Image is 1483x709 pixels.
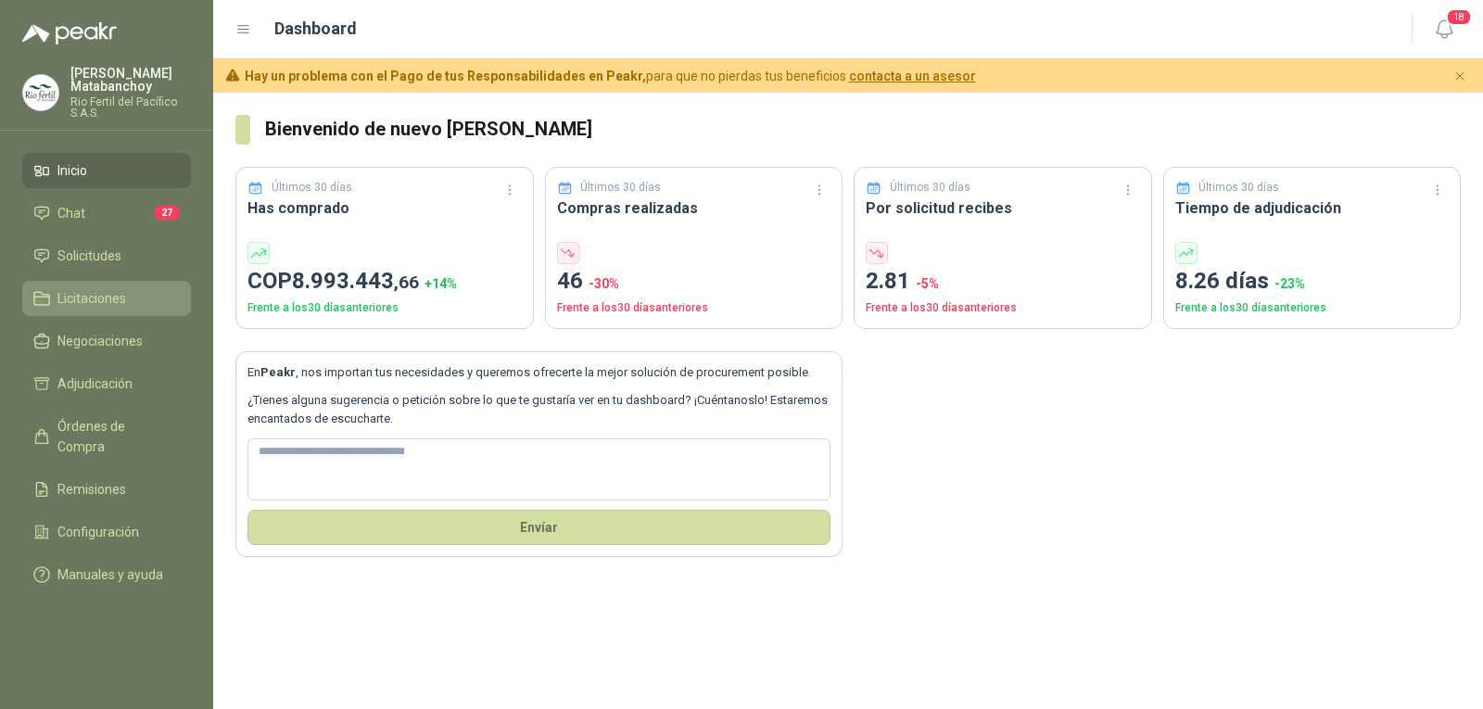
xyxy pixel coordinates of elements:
[247,363,830,382] p: En , nos importan tus necesidades y queremos ofrecerte la mejor solución de procurement posible.
[260,365,296,379] b: Peakr
[1198,179,1279,196] p: Últimos 30 días
[70,96,191,119] p: Rio Fertil del Pacífico S.A.S.
[866,299,1140,317] p: Frente a los 30 días anteriores
[1427,13,1461,46] button: 18
[22,323,191,359] a: Negociaciones
[245,69,646,83] b: Hay un problema con el Pago de tus Responsabilidades en Peakr,
[247,391,830,429] p: ¿Tienes alguna sugerencia o petición sobre lo que te gustaría ver en tu dashboard? ¡Cuéntanoslo! ...
[1449,65,1472,88] button: Cerrar
[22,472,191,507] a: Remisiones
[22,557,191,592] a: Manuales y ayuda
[22,22,117,44] img: Logo peakr
[247,510,830,545] button: Envíar
[247,299,522,317] p: Frente a los 30 días anteriores
[57,564,163,585] span: Manuales y ayuda
[22,366,191,401] a: Adjudicación
[890,179,970,196] p: Últimos 30 días
[23,75,58,110] img: Company Logo
[57,373,133,394] span: Adjudicación
[22,514,191,550] a: Configuración
[272,179,352,196] p: Últimos 30 días
[292,268,419,294] span: 8.993.443
[1274,276,1305,291] span: -23 %
[57,203,85,223] span: Chat
[557,196,831,220] h3: Compras realizadas
[57,160,87,181] span: Inicio
[57,288,126,309] span: Licitaciones
[247,196,522,220] h3: Has comprado
[580,179,661,196] p: Últimos 30 días
[154,206,180,221] span: 27
[866,264,1140,299] p: 2.81
[849,69,976,83] a: contacta a un asesor
[70,67,191,93] p: [PERSON_NAME] Matabanchoy
[57,246,121,266] span: Solicitudes
[425,276,457,291] span: + 14 %
[22,153,191,188] a: Inicio
[1446,8,1472,26] span: 18
[22,238,191,273] a: Solicitudes
[589,276,619,291] span: -30 %
[22,409,191,464] a: Órdenes de Compra
[57,416,173,457] span: Órdenes de Compra
[57,522,139,542] span: Configuración
[247,264,522,299] p: COP
[22,196,191,231] a: Chat27
[1175,196,1450,220] h3: Tiempo de adjudicación
[866,196,1140,220] h3: Por solicitud recibes
[1175,299,1450,317] p: Frente a los 30 días anteriores
[394,272,419,293] span: ,66
[265,115,1461,144] h3: Bienvenido de nuevo [PERSON_NAME]
[57,479,126,500] span: Remisiones
[245,66,976,86] span: para que no pierdas tus beneficios
[916,276,939,291] span: -5 %
[57,331,143,351] span: Negociaciones
[1175,264,1450,299] p: 8.26 días
[557,299,831,317] p: Frente a los 30 días anteriores
[557,264,831,299] p: 46
[274,16,357,42] h1: Dashboard
[22,281,191,316] a: Licitaciones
